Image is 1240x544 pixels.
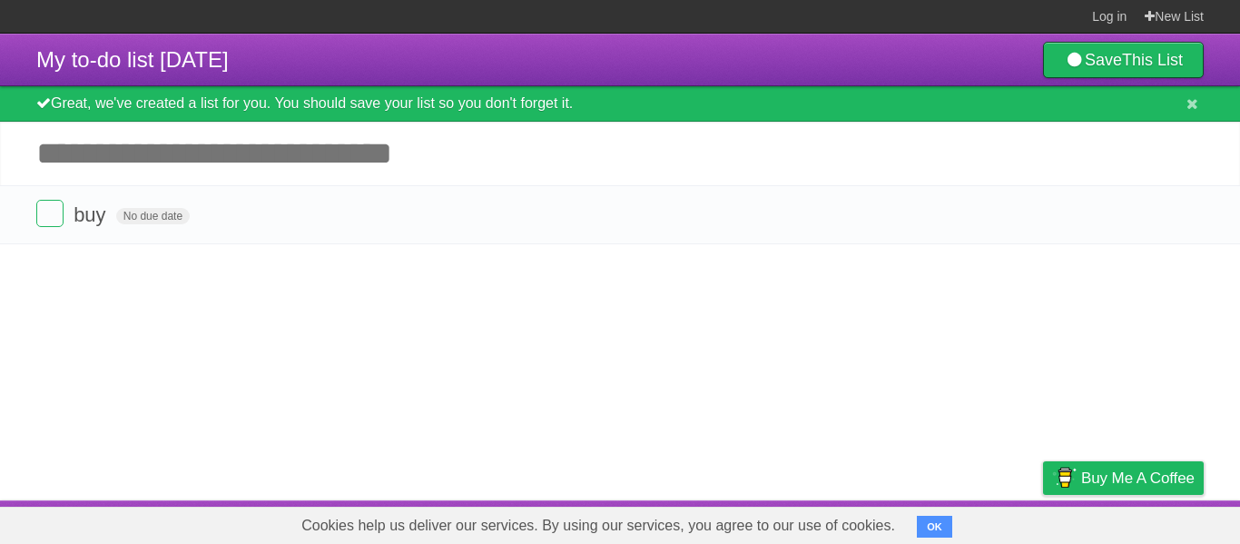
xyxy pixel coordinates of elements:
[917,516,952,538] button: OK
[283,508,913,544] span: Cookies help us deliver our services. By using our services, you agree to our use of cookies.
[1019,505,1067,539] a: Privacy
[1052,462,1077,493] img: Buy me a coffee
[1122,51,1183,69] b: This List
[861,505,935,539] a: Developers
[1089,505,1204,539] a: Suggest a feature
[74,203,110,226] span: buy
[802,505,840,539] a: About
[1043,461,1204,495] a: Buy me a coffee
[116,208,190,224] span: No due date
[36,200,64,227] label: Done
[1043,42,1204,78] a: SaveThis List
[1081,462,1195,494] span: Buy me a coffee
[958,505,998,539] a: Terms
[36,47,229,72] span: My to-do list [DATE]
